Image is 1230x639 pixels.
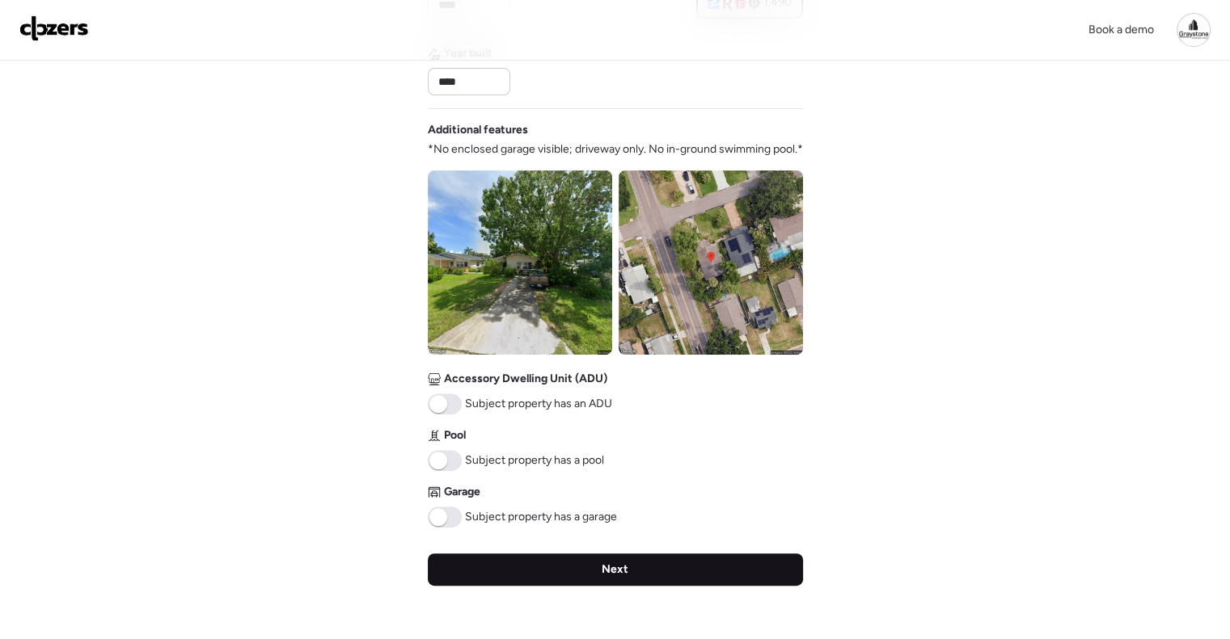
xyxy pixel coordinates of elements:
[444,427,466,444] span: Pool
[1088,23,1154,36] span: Book a demo
[602,561,628,578] span: Next
[465,509,617,525] span: Subject property has a garage
[465,396,612,412] span: Subject property has an ADU
[428,141,803,158] span: *No enclosed garage visible; driveway only. No in-ground swimming pool.*
[465,452,604,469] span: Subject property has a pool
[428,122,528,138] span: Additional features
[19,15,89,41] img: Logo
[444,371,607,387] span: Accessory Dwelling Unit (ADU)
[444,484,480,500] span: Garage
